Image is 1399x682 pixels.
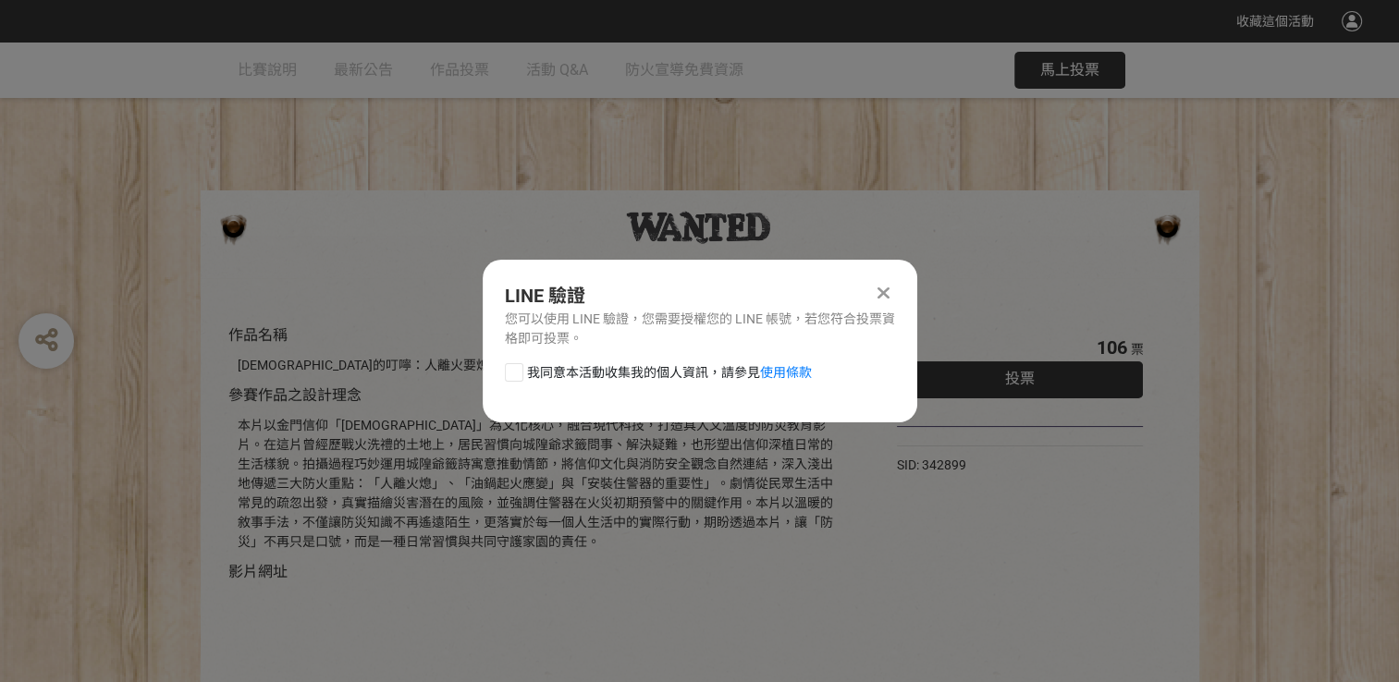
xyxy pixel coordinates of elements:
span: 投票 [1005,370,1035,387]
span: SID: 342899 [897,457,966,472]
div: LINE 驗證 [505,282,895,310]
span: 票 [1130,342,1143,357]
span: 作品名稱 [228,326,288,344]
a: 作品投票 [430,43,489,98]
span: 作品投票 [430,61,489,79]
span: 比賽說明 [238,61,297,79]
a: 使用條款 [760,365,812,380]
span: 收藏這個活動 [1236,14,1314,29]
div: 您可以使用 LINE 驗證，您需要授權您的 LINE 帳號，若您符合投票資格即可投票。 [505,310,895,348]
span: 活動 Q&A [526,61,588,79]
button: 馬上投票 [1014,52,1125,89]
span: 防火宣導免費資源 [625,61,743,79]
span: 參賽作品之設計理念 [228,386,362,404]
a: 最新公告 [334,43,393,98]
div: [DEMOGRAPHIC_DATA]的叮嚀：人離火要熄，住警器不離 [238,356,841,375]
span: 106 [1096,336,1126,359]
span: 我同意本活動收集我的個人資訊，請參見 [527,363,812,383]
span: 馬上投票 [1040,61,1099,79]
div: 本片以金門信仰「[DEMOGRAPHIC_DATA]」為文化核心，融合現代科技，打造具人文溫度的防災教育影片。在這片曾經歷戰火洗禮的土地上，居民習慣向城隍爺求籤問事、解決疑難，也形塑出信仰深植日... [238,416,841,552]
span: 最新公告 [334,61,393,79]
span: 影片網址 [228,563,288,580]
a: 防火宣導免費資源 [625,43,743,98]
a: 活動 Q&A [526,43,588,98]
a: 比賽說明 [238,43,297,98]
